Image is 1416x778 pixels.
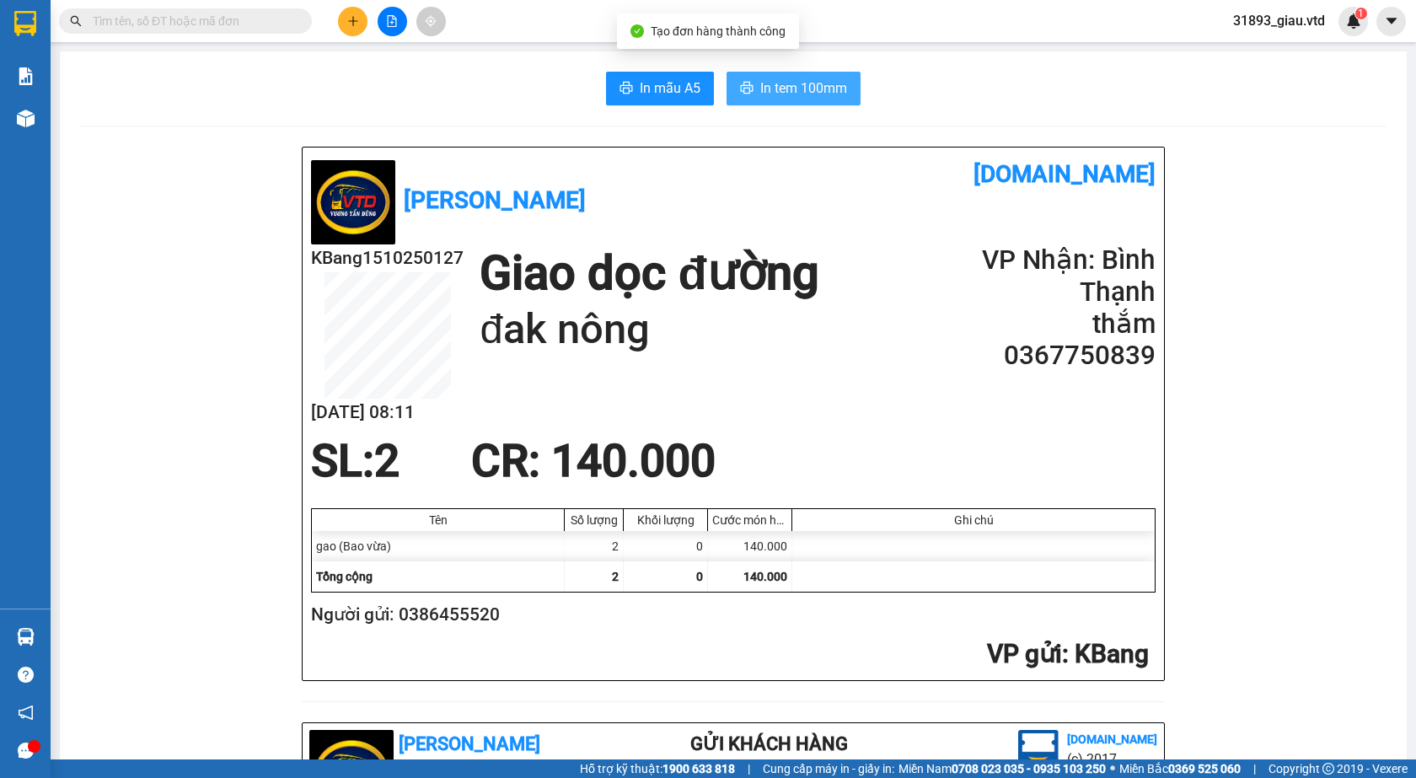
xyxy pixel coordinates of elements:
div: Số lượng [569,513,619,527]
button: plus [338,7,367,36]
span: 0 [696,570,703,583]
div: Khối lượng [628,513,703,527]
span: ⚪️ [1110,765,1115,772]
strong: 0708 023 035 - 0935 103 250 [952,762,1106,775]
h2: : KBang [311,637,1149,672]
img: logo-vxr [14,11,36,36]
div: Cước món hàng [712,513,787,527]
h2: VP Nhận: Bình Thạnh [953,244,1156,309]
span: 1 [1358,8,1364,19]
span: 31893_giau.vtd [1220,10,1338,31]
span: check-circle [630,24,644,38]
span: Miền Bắc [1119,759,1241,778]
span: 2 [374,435,400,487]
span: caret-down [1384,13,1399,29]
div: Ghi chú [796,513,1150,527]
h1: Giao dọc đường [480,244,818,303]
button: printerIn mẫu A5 [606,72,714,105]
span: aim [425,15,437,27]
b: Gửi khách hàng [690,733,848,754]
span: In tem 100mm [760,78,847,99]
h2: thắm [953,309,1156,341]
sup: 1 [1355,8,1367,19]
b: [PERSON_NAME] [404,186,586,214]
h2: Người gửi: 0386455520 [311,601,1149,629]
strong: 1900 633 818 [662,762,735,775]
img: logo.jpg [311,160,395,244]
span: VP gửi [987,639,1062,668]
span: notification [18,705,34,721]
strong: 0369 525 060 [1168,762,1241,775]
span: 2 [612,570,619,583]
span: file-add [386,15,398,27]
span: | [748,759,750,778]
span: search [70,15,82,27]
div: 140.000 [708,531,792,561]
span: CR : 140.000 [471,435,716,487]
div: 0 [624,531,708,561]
button: printerIn tem 100mm [727,72,861,105]
img: warehouse-icon [17,628,35,646]
div: Tên [316,513,560,527]
span: copyright [1322,763,1334,775]
span: message [18,743,34,759]
h2: KBang1510250127 [311,244,464,272]
span: question-circle [18,667,34,683]
div: 2 [565,531,624,561]
span: printer [619,81,633,97]
div: gao (Bao vừa) [312,531,565,561]
span: In mẫu A5 [640,78,700,99]
span: Tạo đơn hàng thành công [651,24,786,38]
span: Hỗ trợ kỹ thuật: [580,759,735,778]
h1: đak nông [480,303,818,357]
img: icon-new-feature [1346,13,1361,29]
button: aim [416,7,446,36]
b: [PERSON_NAME] [399,733,540,754]
img: solution-icon [17,67,35,85]
span: Miền Nam [898,759,1106,778]
span: plus [347,15,359,27]
button: file-add [378,7,407,36]
b: [DOMAIN_NAME] [1067,732,1157,746]
b: [DOMAIN_NAME] [973,160,1156,188]
span: printer [740,81,754,97]
span: Cung cấp máy in - giấy in: [763,759,894,778]
h2: 0367750839 [953,340,1156,372]
button: caret-down [1376,7,1406,36]
span: | [1253,759,1256,778]
img: warehouse-icon [17,110,35,127]
input: Tìm tên, số ĐT hoặc mã đơn [93,12,292,30]
span: SL: [311,435,374,487]
span: Tổng cộng [316,570,373,583]
li: (c) 2017 [1067,748,1157,770]
h2: [DATE] 08:11 [311,399,464,427]
img: logo.jpg [1018,730,1059,770]
span: 140.000 [743,570,787,583]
